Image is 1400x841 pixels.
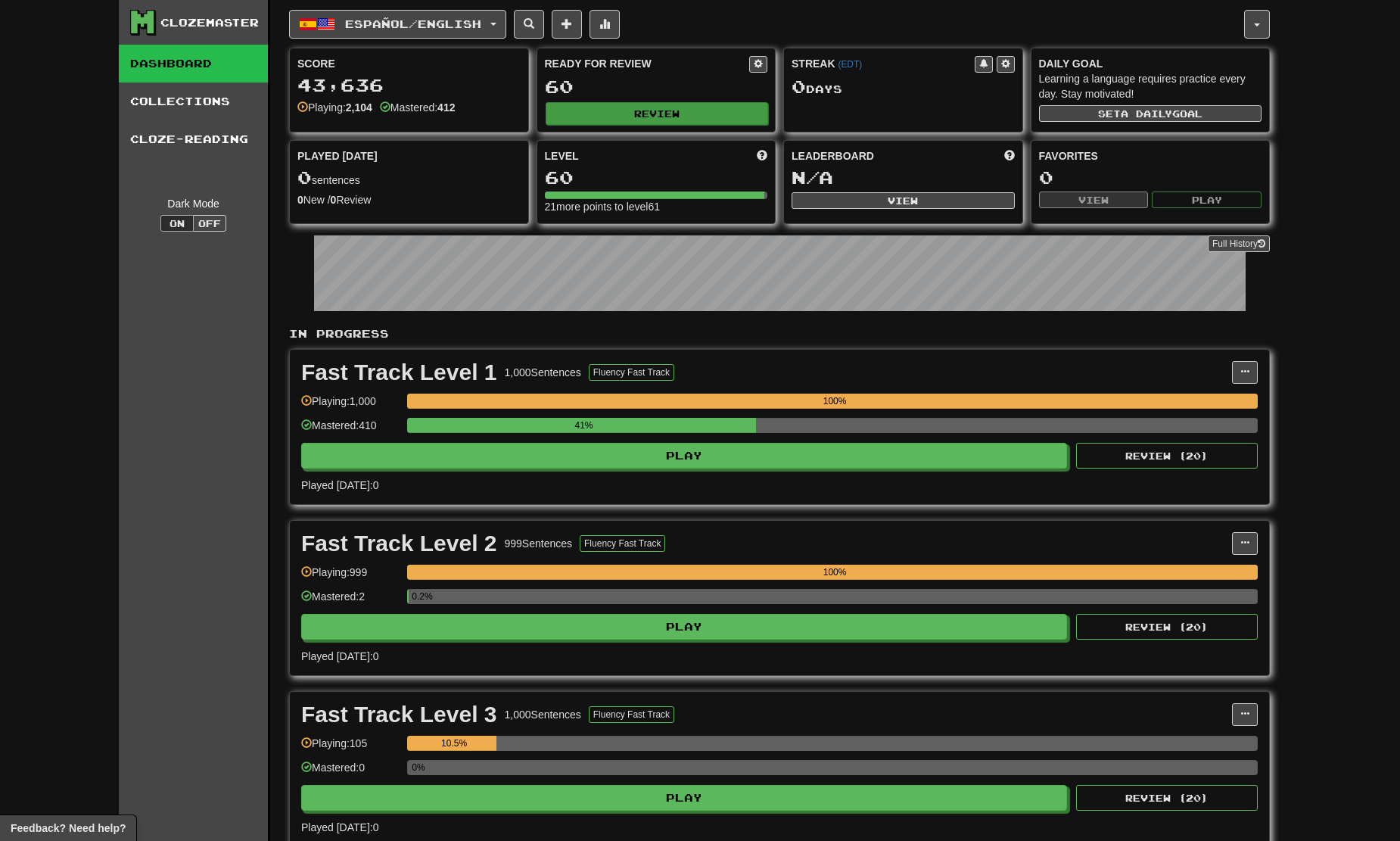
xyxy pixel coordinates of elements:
[1039,71,1262,101] div: Learning a language requires practice every day. Stay motivated!
[412,736,496,751] div: 10.5%
[1208,235,1270,252] a: Full History
[301,361,497,384] div: Fast Track Level 1
[838,59,862,70] a: (EDT)
[345,17,481,30] span: Español / English
[545,168,768,187] div: 60
[301,532,497,555] div: Fast Track Level 2
[1076,785,1258,811] button: Review (20)
[11,821,126,836] span: Open feedback widget
[792,148,874,164] span: Leaderboard
[1004,148,1015,164] span: This week in points, UTC
[301,479,378,491] span: Played [DATE]: 0
[546,102,769,125] button: Review
[412,394,1258,409] div: 100%
[1152,192,1262,208] button: Play
[301,443,1067,469] button: Play
[289,326,1270,341] p: In Progress
[552,10,582,39] button: Add sentence to collection
[301,589,400,614] div: Mastered: 2
[297,192,521,207] div: New / Review
[130,196,257,211] div: Dark Mode
[301,650,378,662] span: Played [DATE]: 0
[119,45,268,83] a: Dashboard
[1039,56,1262,71] div: Daily Goal
[1039,105,1262,122] button: Seta dailygoal
[545,148,579,164] span: Level
[792,167,833,188] span: N/A
[331,194,337,206] strong: 0
[792,192,1015,209] button: View
[757,148,767,164] span: Score more points to level up
[160,215,194,232] button: On
[301,785,1067,811] button: Play
[545,199,768,214] div: 21 more points to level 61
[437,101,455,114] strong: 412
[297,194,303,206] strong: 0
[119,83,268,120] a: Collections
[412,565,1258,580] div: 100%
[297,148,378,164] span: Played [DATE]
[1039,192,1149,208] button: View
[301,394,400,419] div: Playing: 1,000
[792,76,806,97] span: 0
[545,56,750,71] div: Ready for Review
[297,76,521,95] div: 43,636
[297,167,312,188] span: 0
[301,821,378,833] span: Played [DATE]: 0
[514,10,544,39] button: Search sentences
[792,56,975,71] div: Streak
[1076,443,1258,469] button: Review (20)
[412,418,756,433] div: 41%
[505,365,581,380] div: 1,000 Sentences
[301,703,497,726] div: Fast Track Level 3
[505,707,581,722] div: 1,000 Sentences
[505,536,573,551] div: 999 Sentences
[301,418,400,443] div: Mastered: 410
[792,77,1015,97] div: Day s
[297,168,521,188] div: sentences
[589,706,674,723] button: Fluency Fast Track
[160,15,259,30] div: Clozemaster
[590,10,620,39] button: More stats
[1121,108,1172,119] span: a daily
[1076,614,1258,640] button: Review (20)
[346,101,372,114] strong: 2,104
[589,364,674,381] button: Fluency Fast Track
[289,10,506,39] button: Español/English
[119,120,268,158] a: Cloze-Reading
[301,565,400,590] div: Playing: 999
[301,736,400,761] div: Playing: 105
[301,614,1067,640] button: Play
[1039,168,1262,187] div: 0
[1039,148,1262,164] div: Favorites
[380,100,456,115] div: Mastered:
[297,56,521,71] div: Score
[580,535,665,552] button: Fluency Fast Track
[301,760,400,785] div: Mastered: 0
[193,215,226,232] button: Off
[545,77,768,96] div: 60
[297,100,372,115] div: Playing:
